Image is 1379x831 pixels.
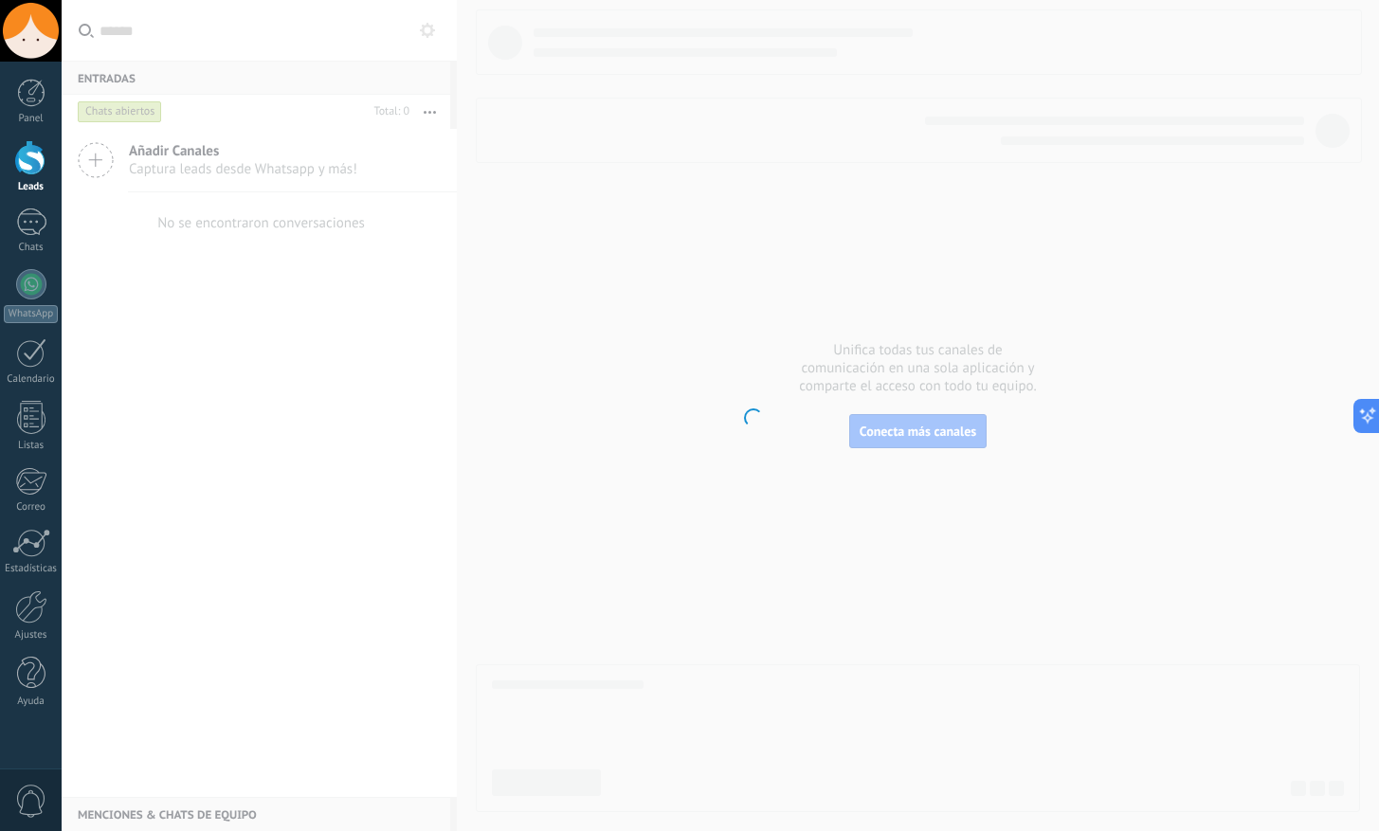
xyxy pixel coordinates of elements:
div: Chats [4,242,59,254]
div: Panel [4,113,59,125]
div: WhatsApp [4,305,58,323]
div: Ajustes [4,629,59,641]
div: Correo [4,501,59,514]
div: Calendario [4,373,59,386]
div: Ayuda [4,696,59,708]
div: Listas [4,440,59,452]
div: Leads [4,181,59,193]
div: Estadísticas [4,563,59,575]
